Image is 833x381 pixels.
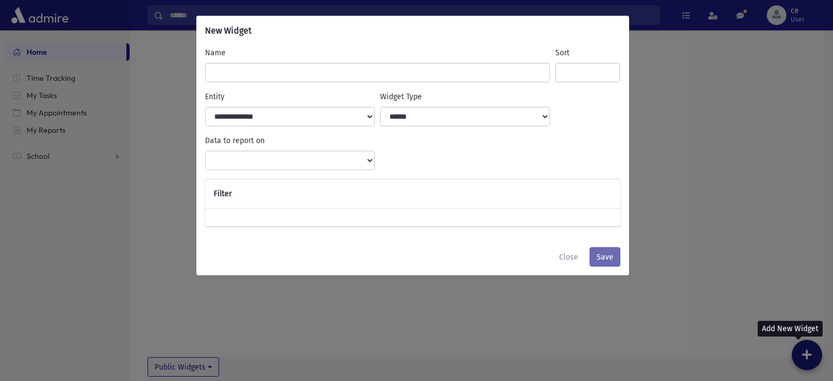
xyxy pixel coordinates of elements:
[205,91,225,102] label: Entity
[758,321,823,337] div: Add New Widget
[205,24,252,37] h6: New Widget
[555,47,569,59] label: Sort
[552,247,585,267] button: Close
[589,247,620,267] button: Save
[205,135,265,146] label: Data to report on
[205,47,226,59] label: Name
[380,91,422,102] label: Widget Type
[205,179,620,209] div: Filter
